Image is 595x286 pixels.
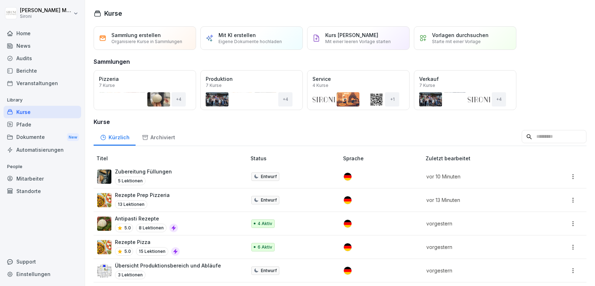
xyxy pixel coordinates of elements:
[4,172,81,185] a: Mitarbeiter
[111,32,161,38] p: Sammlung erstellen
[432,32,489,38] p: Vorlagen durchsuchen
[426,196,537,204] p: vor 13 Minuten
[94,128,136,146] a: Kürzlich
[20,14,72,19] p: Sironi
[218,32,256,38] p: Mit KI erstellen
[426,243,537,251] p: vorgestern
[115,168,172,175] p: Zubereitung Füllungen
[111,39,182,44] p: Organisiere Kurse in Sammlungen
[97,217,111,231] img: pak3lu93rb7wwt42kbfr1gbm.png
[261,267,277,274] p: Entwurf
[426,220,537,227] p: vorgestern
[312,83,328,88] p: 4 Kurse
[206,76,233,82] p: Produktion
[4,131,81,144] a: DokumenteNew
[426,173,537,180] p: vor 10 Minuten
[344,243,352,251] img: de.svg
[4,94,81,106] p: Library
[4,52,81,64] a: Audits
[325,32,378,38] p: Kurs [PERSON_NAME]
[97,264,111,278] img: yywuv9ckt9ax3nq56adns8w7.png
[172,92,186,106] div: + 4
[124,225,131,231] p: 5.0
[419,83,435,88] p: 7 Kurse
[4,255,81,268] div: Support
[4,77,81,89] a: Veranstaltungen
[104,9,122,18] h1: Kurse
[136,224,167,232] p: 8 Lektionen
[97,193,111,207] img: tz25f0fmpb70tuguuhxz5i1d.png
[278,92,293,106] div: + 4
[96,155,248,162] p: Titel
[94,70,196,110] a: Pizzeria7 Kurse+4
[99,76,119,82] p: Pizzeria
[206,83,222,88] p: 7 Kurse
[258,220,272,227] p: 4 Aktiv
[4,40,81,52] a: News
[426,267,537,274] p: vorgestern
[4,268,81,280] a: Einstellungen
[20,7,72,14] p: [PERSON_NAME] Malec
[124,248,131,255] p: 5.0
[4,144,81,156] a: Automatisierungen
[115,238,180,246] p: Rezepte Pizza
[414,70,516,110] a: Verkauf7 Kurse+4
[136,128,181,146] a: Archiviert
[344,196,352,204] img: de.svg
[115,177,146,185] p: 5 Lektionen
[258,244,272,250] p: 6 Aktiv
[4,27,81,40] a: Home
[99,83,115,88] p: 7 Kurse
[492,92,506,106] div: + 4
[115,200,147,209] p: 13 Lektionen
[4,131,81,144] div: Dokumente
[115,271,146,279] p: 3 Lektionen
[432,39,481,44] p: Starte mit einer Vorlage
[307,70,410,110] a: Service4 Kurse+1
[251,155,341,162] p: Status
[261,197,277,203] p: Entwurf
[97,240,111,254] img: tz25f0fmpb70tuguuhxz5i1d.png
[325,39,391,44] p: Mit einer leeren Vorlage starten
[94,118,586,126] h3: Kurse
[385,92,399,106] div: + 1
[261,173,277,180] p: Entwurf
[136,247,168,256] p: 15 Lektionen
[4,185,81,197] a: Standorte
[97,170,111,184] img: p05qwohz0o52ysbx64gsjie8.png
[115,262,221,269] p: Übersicht Produktionsbereich und Abläufe
[4,106,81,118] a: Kurse
[67,133,79,141] div: New
[4,64,81,77] a: Berichte
[115,191,170,199] p: Rezepte Prep Pizzeria
[344,220,352,228] img: de.svg
[4,118,81,131] a: Pfade
[343,155,423,162] p: Sprache
[419,76,439,82] p: Verkauf
[218,39,282,44] p: Eigene Dokumente hochladen
[4,161,81,172] p: People
[94,57,130,66] h3: Sammlungen
[344,173,352,181] img: de.svg
[426,155,545,162] p: Zuletzt bearbeitet
[115,215,178,222] p: Antipasti Rezepte
[344,267,352,275] img: de.svg
[312,76,331,82] p: Service
[200,70,303,110] a: Produktion7 Kurse+4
